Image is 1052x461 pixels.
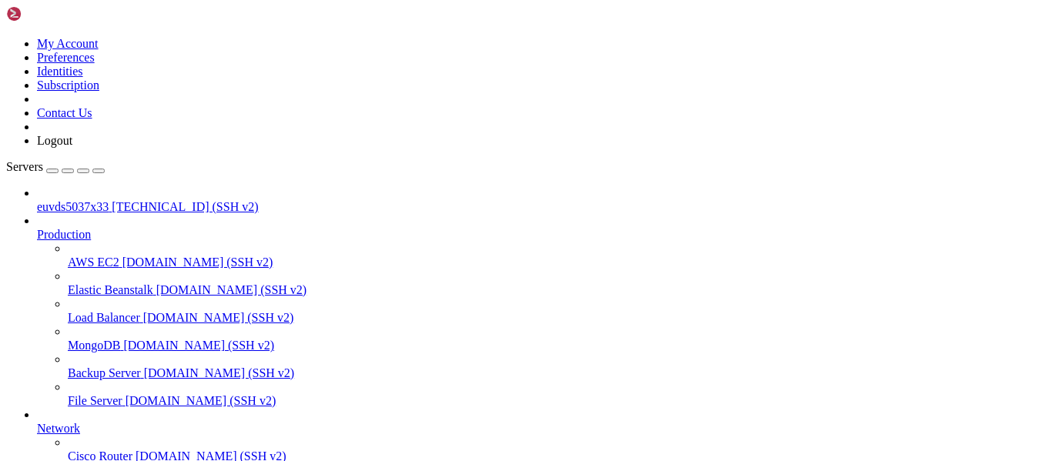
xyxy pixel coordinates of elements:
a: Network [37,422,1046,436]
li: AWS EC2 [DOMAIN_NAME] (SSH v2) [68,242,1046,269]
a: Logout [37,134,72,147]
span: File Server [68,394,122,407]
li: Load Balancer [DOMAIN_NAME] (SSH v2) [68,297,1046,325]
li: Backup Server [DOMAIN_NAME] (SSH v2) [68,352,1046,380]
span: [DOMAIN_NAME] (SSH v2) [143,311,294,324]
span: [DOMAIN_NAME] (SSH v2) [123,339,274,352]
span: Servers [6,160,43,173]
a: Load Balancer [DOMAIN_NAME] (SSH v2) [68,311,1046,325]
li: File Server [DOMAIN_NAME] (SSH v2) [68,380,1046,408]
a: Contact Us [37,106,92,119]
a: AWS EC2 [DOMAIN_NAME] (SSH v2) [68,256,1046,269]
span: Load Balancer [68,311,140,324]
a: Subscription [37,79,99,92]
span: MongoDB [68,339,120,352]
span: Backup Server [68,366,141,379]
span: [TECHNICAL_ID] (SSH v2) [112,200,258,213]
a: MongoDB [DOMAIN_NAME] (SSH v2) [68,339,1046,352]
span: [DOMAIN_NAME] (SSH v2) [122,256,273,269]
span: Production [37,228,91,241]
a: Backup Server [DOMAIN_NAME] (SSH v2) [68,366,1046,380]
span: euvds5037x33 [37,200,109,213]
a: Production [37,228,1046,242]
span: [DOMAIN_NAME] (SSH v2) [156,283,307,296]
img: Shellngn [6,6,95,22]
a: Identities [37,65,83,78]
a: My Account [37,37,99,50]
a: File Server [DOMAIN_NAME] (SSH v2) [68,394,1046,408]
li: MongoDB [DOMAIN_NAME] (SSH v2) [68,325,1046,352]
a: Servers [6,160,105,173]
span: Elastic Beanstalk [68,283,153,296]
li: Elastic Beanstalk [DOMAIN_NAME] (SSH v2) [68,269,1046,297]
span: [DOMAIN_NAME] (SSH v2) [144,366,295,379]
a: euvds5037x33 [TECHNICAL_ID] (SSH v2) [37,200,1046,214]
span: Network [37,422,80,435]
span: [DOMAIN_NAME] (SSH v2) [126,394,276,407]
li: euvds5037x33 [TECHNICAL_ID] (SSH v2) [37,186,1046,214]
a: Elastic Beanstalk [DOMAIN_NAME] (SSH v2) [68,283,1046,297]
li: Production [37,214,1046,408]
span: AWS EC2 [68,256,119,269]
a: Preferences [37,51,95,64]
